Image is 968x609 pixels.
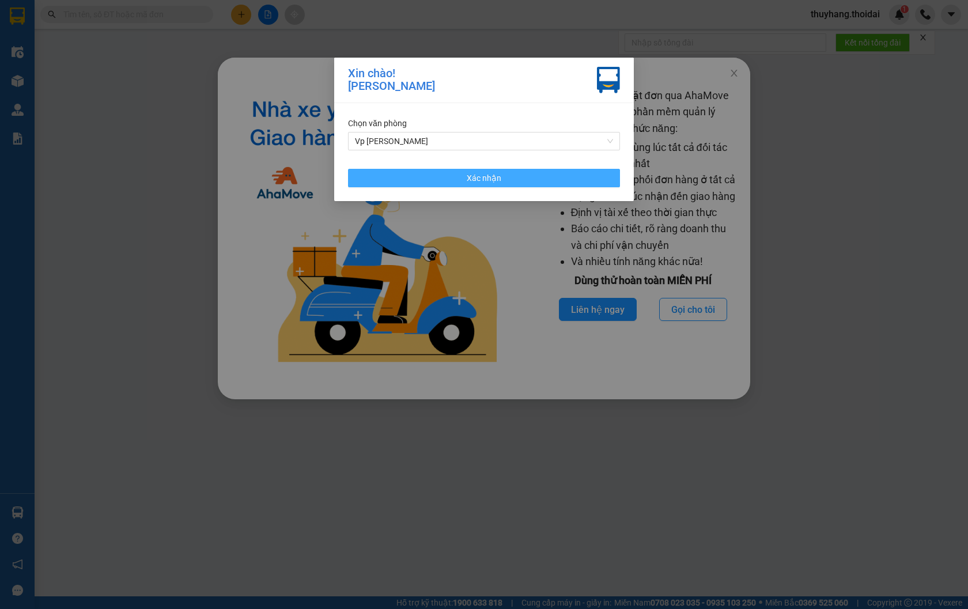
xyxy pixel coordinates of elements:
button: Xác nhận [348,169,620,187]
span: Vp Lê Hoàn [355,133,613,150]
div: Xin chào! [PERSON_NAME] [348,67,435,93]
div: Chọn văn phòng [348,117,620,130]
img: vxr-icon [597,67,620,93]
span: Xác nhận [467,172,501,184]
